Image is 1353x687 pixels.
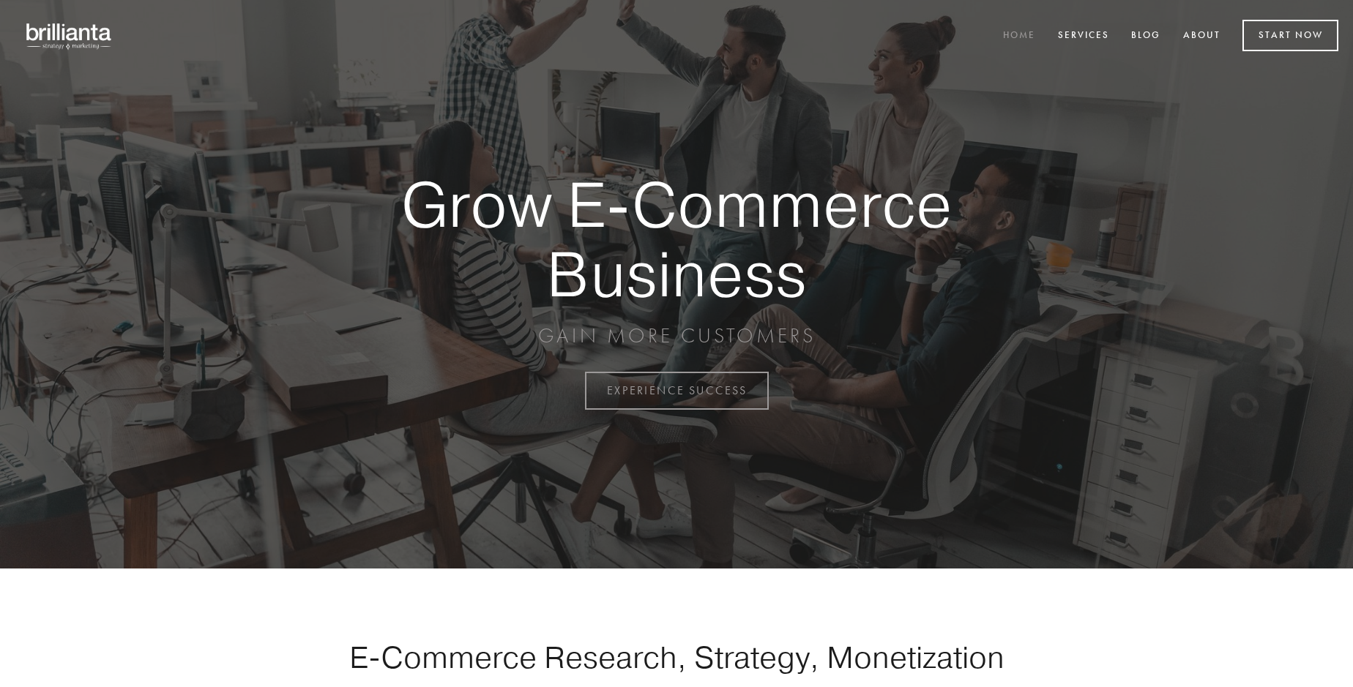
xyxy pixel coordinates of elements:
strong: Grow E-Commerce Business [350,170,1003,308]
a: EXPERIENCE SUCCESS [585,372,769,410]
a: Blog [1122,24,1170,48]
a: Start Now [1242,20,1338,51]
img: brillianta - research, strategy, marketing [15,15,124,57]
a: Services [1048,24,1119,48]
a: Home [994,24,1045,48]
p: GAIN MORE CUSTOMERS [350,323,1003,349]
h1: E-Commerce Research, Strategy, Monetization [303,639,1050,675]
a: About [1174,24,1230,48]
